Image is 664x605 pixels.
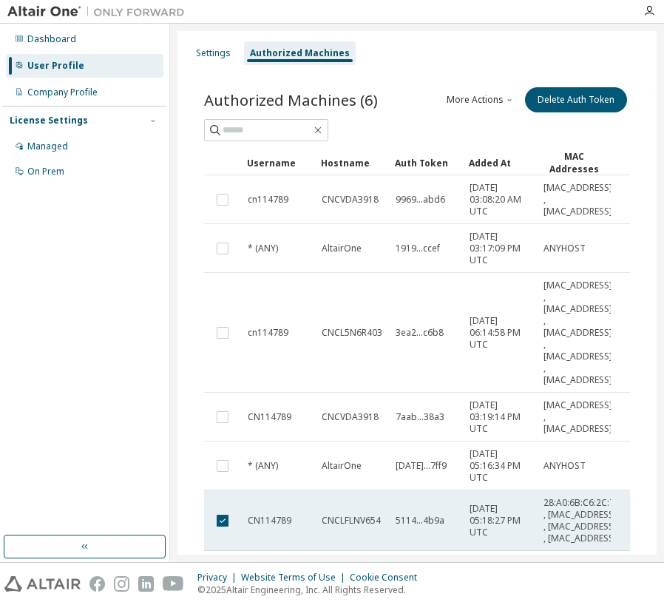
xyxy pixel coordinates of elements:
[204,89,378,110] span: Authorized Machines (6)
[27,141,68,152] div: Managed
[470,448,530,484] span: [DATE] 05:16:34 PM UTC
[4,576,81,592] img: altair_logo.svg
[543,280,612,386] span: [MAC_ADDRESS] , [MAC_ADDRESS] , [MAC_ADDRESS] , [MAC_ADDRESS] , [MAC_ADDRESS]
[248,411,291,423] span: CN114789
[469,151,531,175] div: Added At
[445,87,516,112] button: More Actions
[396,194,445,206] span: 9969...abd6
[7,4,192,19] img: Altair One
[138,576,154,592] img: linkedin.svg
[241,572,350,584] div: Website Terms of Use
[10,115,88,126] div: License Settings
[27,166,64,178] div: On Prem
[350,572,426,584] div: Cookie Consent
[27,33,76,45] div: Dashboard
[470,503,530,538] span: [DATE] 05:18:27 PM UTC
[322,327,382,339] span: CNCL5N6R403
[470,182,530,217] span: [DATE] 03:08:20 AM UTC
[543,182,612,217] span: [MAC_ADDRESS] , [MAC_ADDRESS]
[322,460,362,472] span: AltairOne
[543,497,620,544] span: 28:A0:6B:C6:2C:7B , [MAC_ADDRESS] , [MAC_ADDRESS] , [MAC_ADDRESS]
[470,231,530,266] span: [DATE] 03:17:09 PM UTC
[114,576,129,592] img: instagram.svg
[197,572,241,584] div: Privacy
[196,47,231,59] div: Settings
[543,399,612,435] span: [MAC_ADDRESS] , [MAC_ADDRESS]
[395,151,457,175] div: Auth Token
[396,411,444,423] span: 7aab...38a3
[322,243,362,254] span: AltairOne
[396,515,444,527] span: 5114...4b9a
[396,243,440,254] span: 1919...ccef
[543,150,605,175] div: MAC Addresses
[321,151,383,175] div: Hostname
[27,87,98,98] div: Company Profile
[396,327,444,339] span: 3ea2...c6b8
[89,576,105,592] img: facebook.svg
[322,411,379,423] span: CNCVDA3918
[396,460,447,472] span: [DATE]...7ff9
[248,460,278,472] span: * (ANY)
[248,327,288,339] span: cn114789
[197,584,426,596] p: © 2025 Altair Engineering, Inc. All Rights Reserved.
[247,151,309,175] div: Username
[248,515,291,527] span: CN114789
[248,243,278,254] span: * (ANY)
[322,515,381,527] span: CNCLFLNV654
[250,47,350,59] div: Authorized Machines
[27,60,84,72] div: User Profile
[248,194,288,206] span: cn114789
[163,576,184,592] img: youtube.svg
[322,194,379,206] span: CNCVDA3918
[470,315,530,351] span: [DATE] 06:14:58 PM UTC
[543,460,586,472] span: ANYHOST
[543,243,586,254] span: ANYHOST
[525,87,627,112] button: Delete Auth Token
[470,399,530,435] span: [DATE] 03:19:14 PM UTC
